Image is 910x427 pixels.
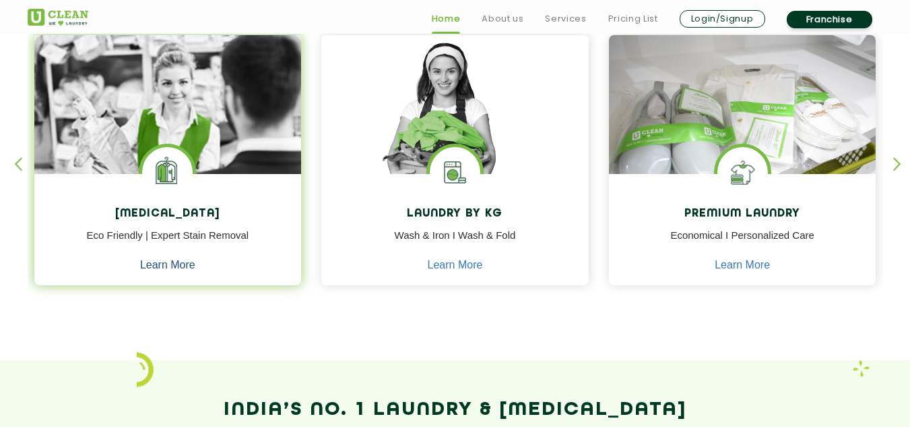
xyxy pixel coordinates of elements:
img: a girl with laundry basket [321,35,589,213]
img: Laundry Services near me [142,147,193,198]
a: Home [432,11,461,27]
p: Economical I Personalized Care [619,228,866,258]
a: Pricing List [608,11,658,27]
a: Learn More [428,259,483,271]
a: Services [545,11,586,27]
h4: Laundry by Kg [331,208,579,221]
img: Laundry wash and iron [853,360,870,377]
a: Learn More [715,259,770,271]
img: laundry washing machine [430,147,480,198]
img: Shoes Cleaning [717,147,768,198]
img: laundry done shoes and clothes [609,35,876,213]
p: Eco Friendly | Expert Stain Removal [44,228,292,258]
a: Login/Signup [680,10,765,28]
img: UClean Laundry and Dry Cleaning [28,9,88,26]
a: About us [482,11,523,27]
a: Learn More [140,259,195,271]
img: icon_2.png [137,352,154,387]
p: Wash & Iron I Wash & Fold [331,228,579,258]
h4: Premium Laundry [619,208,866,221]
a: Franchise [787,11,872,28]
img: Drycleaners near me [34,35,302,250]
h4: [MEDICAL_DATA] [44,208,292,221]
